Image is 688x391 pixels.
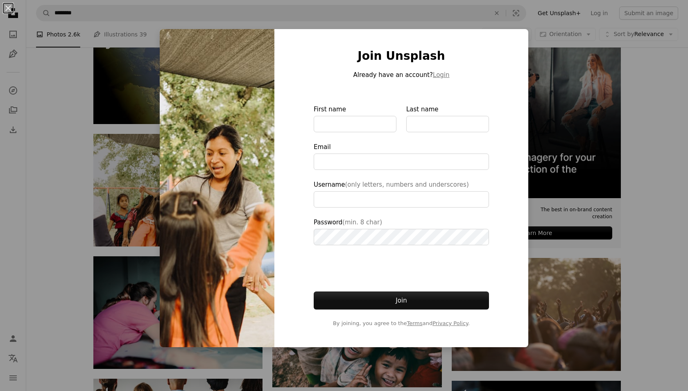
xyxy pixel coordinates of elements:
input: Username(only letters, numbers and underscores) [314,191,489,208]
input: Email [314,154,489,170]
label: First name [314,104,396,132]
input: Last name [406,116,489,132]
h1: Join Unsplash [314,49,489,63]
input: Password(min. 8 char) [314,229,489,245]
img: photo-1706645740830-399b0da87ba1 [160,29,274,347]
span: By joining, you agree to the and . [314,319,489,328]
button: Login [433,70,449,80]
a: Terms [407,320,422,326]
label: Email [314,142,489,170]
input: First name [314,116,396,132]
a: Privacy Policy [432,320,468,326]
p: Already have an account? [314,70,489,80]
button: Join [314,292,489,310]
label: Password [314,217,489,245]
span: (min. 8 char) [342,219,382,226]
label: Last name [406,104,489,132]
label: Username [314,180,489,208]
span: (only letters, numbers and underscores) [345,181,468,188]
